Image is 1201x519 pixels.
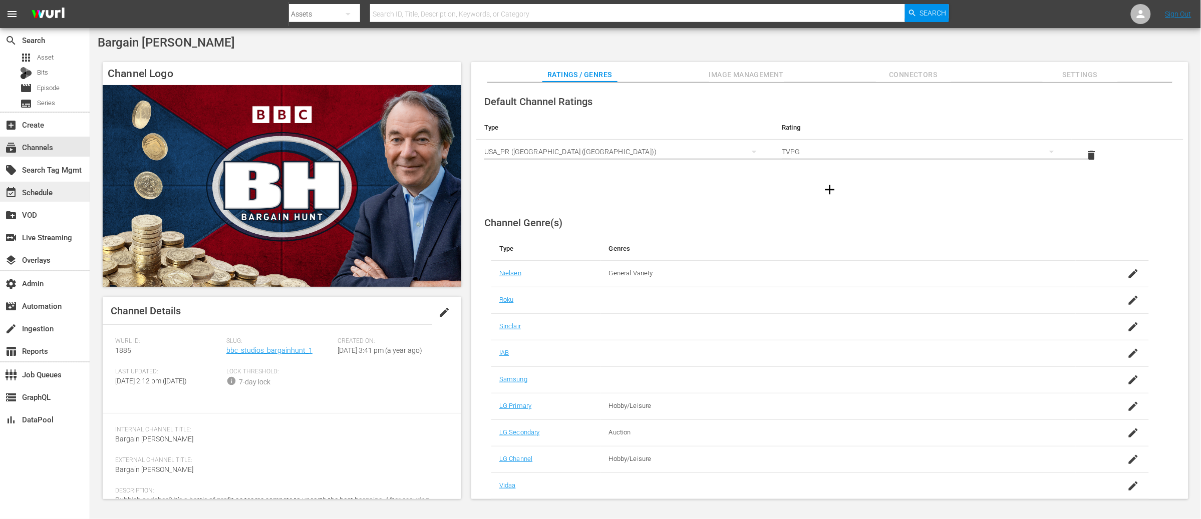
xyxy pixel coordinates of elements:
span: Settings [1043,69,1118,81]
th: Type [476,116,774,140]
span: Create [5,119,17,131]
span: info [226,376,236,386]
div: USA_PR ([GEOGRAPHIC_DATA] ([GEOGRAPHIC_DATA])) [484,138,766,166]
span: Search Tag Mgmt [5,164,17,176]
span: DataPool [5,414,17,426]
span: Channel Details [111,305,181,317]
span: Last Updated: [115,368,221,376]
a: bbc_studios_bargainhunt_1 [226,346,313,354]
a: Sinclair [499,322,521,330]
span: menu [6,8,18,20]
span: Bargain [PERSON_NAME] [98,36,235,50]
span: Created On: [338,337,444,345]
button: Search [905,4,949,22]
span: Description: [115,487,444,495]
span: VOD [5,209,17,221]
span: 1885 [115,346,131,354]
span: Internal Channel Title: [115,426,444,434]
span: Bargain [PERSON_NAME] [115,465,193,473]
span: Automation [5,300,17,312]
table: simple table [476,116,1183,171]
span: [DATE] 2:12 pm ([DATE]) [115,377,187,385]
th: Rating [774,116,1072,140]
span: Search [920,4,947,22]
span: Ratings / Genres [542,69,618,81]
span: Bargain [PERSON_NAME] [115,435,193,443]
th: Genres [601,237,1076,261]
a: LG Channel [499,455,532,462]
span: Lock Threshold: [226,368,333,376]
a: LG Primary [499,402,531,409]
span: Reports [5,345,17,357]
span: Schedule [5,187,17,199]
div: 7-day lock [239,377,270,387]
span: delete [1086,149,1098,161]
button: delete [1080,143,1104,167]
span: Episode [37,83,60,93]
th: Type [491,237,601,261]
span: [DATE] 3:41 pm (a year ago) [338,346,422,354]
a: IAB [499,349,509,356]
span: Connectors [876,69,951,81]
span: Ingestion [5,323,17,335]
span: Series [37,98,55,108]
button: edit [432,300,456,324]
span: Slug: [226,337,333,345]
span: Channel Genre(s) [484,217,562,229]
span: Live Streaming [5,232,17,244]
span: Wurl ID: [115,337,221,345]
h4: Channel Logo [103,62,461,85]
div: TVPG [782,138,1064,166]
span: Overlays [5,254,17,266]
span: Bits [37,68,48,78]
img: ans4CAIJ8jUAAAAAAAAAAAAAAAAAAAAAAAAgQb4GAAAAAAAAAAAAAAAAAAAAAAAAJMjXAAAAAAAAAAAAAAAAAAAAAAAAgAT5G... [24,3,72,26]
a: Roku [499,296,514,303]
span: Image Management [709,69,784,81]
span: Default Channel Ratings [484,96,592,108]
div: Bits [20,67,32,79]
span: Job Queues [5,369,17,381]
span: Episode [20,82,32,94]
img: Bargain Hunt [103,85,461,287]
span: Series [20,98,32,110]
span: Admin [5,278,17,290]
span: Search [5,35,17,47]
a: LG Secondary [499,428,540,436]
a: Sign Out [1165,10,1191,18]
span: edit [438,306,450,318]
span: Asset [20,52,32,64]
span: Asset [37,53,54,63]
a: Vidaa [499,481,516,489]
span: External Channel Title: [115,456,444,464]
a: Samsung [499,375,527,383]
span: Channels [5,142,17,154]
a: Nielsen [499,269,521,277]
span: GraphQL [5,391,17,403]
